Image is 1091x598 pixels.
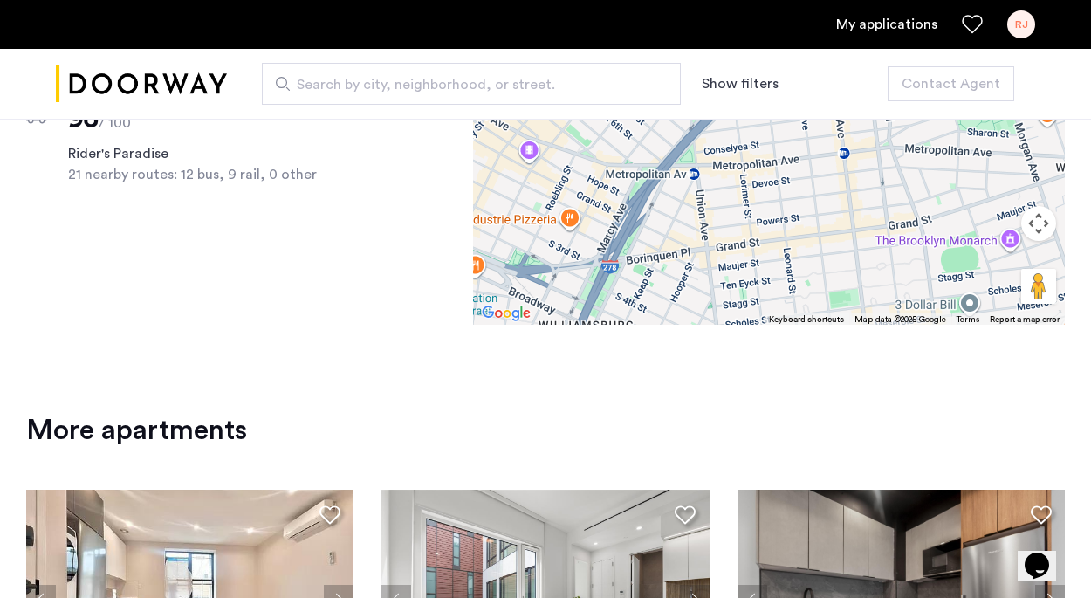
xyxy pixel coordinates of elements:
[957,313,979,326] a: Terms (opens in new tab)
[836,14,937,35] a: My application
[1018,528,1074,581] iframe: chat widget
[56,52,227,117] a: Cazamio logo
[68,143,353,164] span: Rider's Paradise
[1021,206,1056,241] button: Map camera controls
[26,413,1065,448] div: More apartments
[56,52,227,117] img: logo
[99,116,131,130] span: / 100
[68,164,353,185] span: 21 nearby routes: 12 bus, 9 rail, 0 other
[854,315,946,324] span: Map data ©2025 Google
[888,66,1014,101] button: button
[477,302,535,325] a: Open this area in Google Maps (opens a new window)
[1007,10,1035,38] div: RJ
[477,302,535,325] img: Google
[262,63,681,105] input: Apartment Search
[902,73,1000,94] span: Contact Agent
[769,313,844,326] button: Keyboard shortcuts
[990,313,1060,326] a: Report a map error
[702,73,779,94] button: Show or hide filters
[297,74,632,95] span: Search by city, neighborhood, or street.
[1021,269,1056,304] button: Drag Pegman onto the map to open Street View
[962,14,983,35] a: Favorites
